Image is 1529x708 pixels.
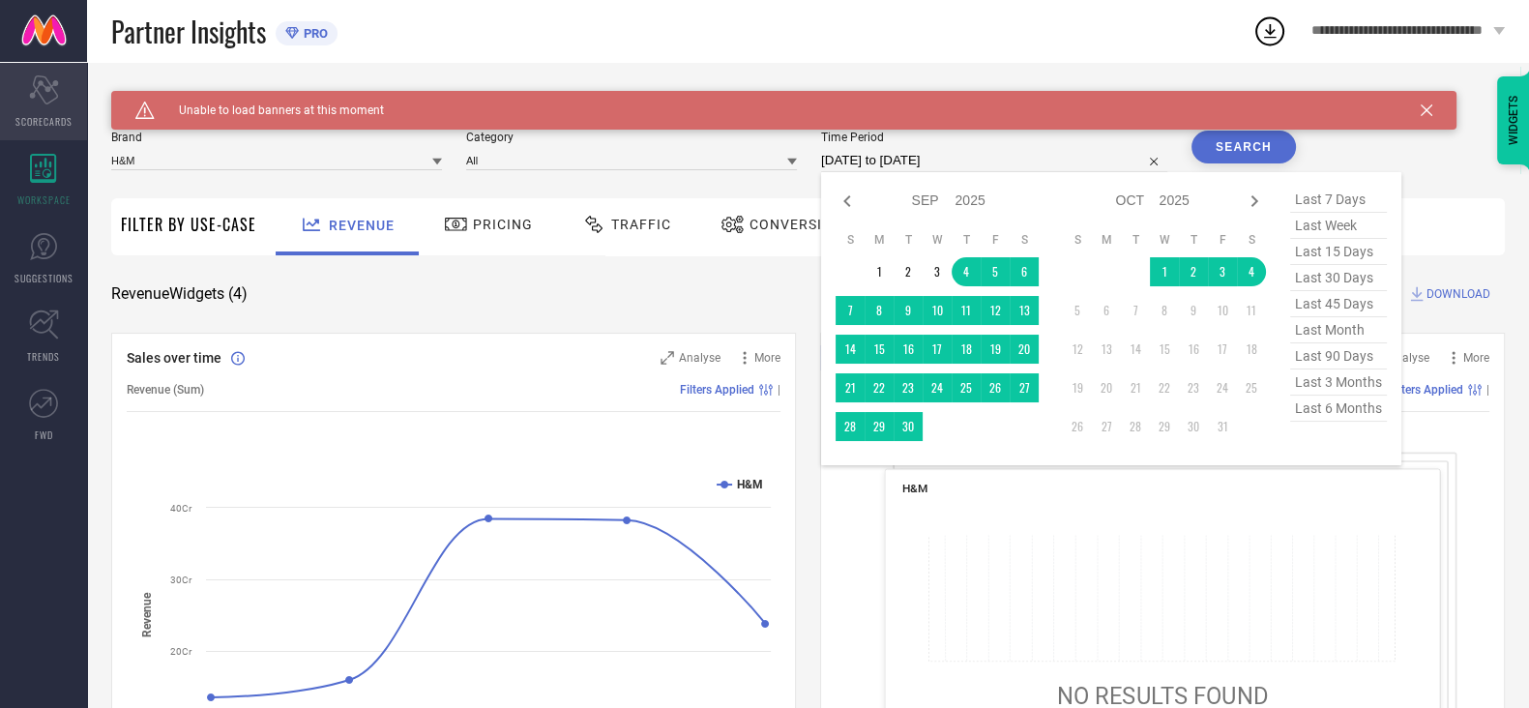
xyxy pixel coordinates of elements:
[952,257,981,286] td: Thu Sep 04 2025
[121,213,256,236] span: Filter By Use-Case
[1179,412,1208,441] td: Thu Oct 30 2025
[1389,383,1463,397] span: Filters Applied
[1063,335,1092,364] td: Sun Oct 12 2025
[952,296,981,325] td: Thu Sep 11 2025
[821,131,1167,144] span: Time Period
[27,349,60,364] span: TRENDS
[17,192,71,207] span: WORKSPACE
[952,373,981,402] td: Thu Sep 25 2025
[1092,232,1121,248] th: Monday
[836,232,865,248] th: Sunday
[902,482,927,495] span: H&M
[111,284,248,304] span: Revenue Widgets ( 4 )
[1388,351,1429,365] span: Analyse
[1290,317,1387,343] span: last month
[981,296,1010,325] td: Fri Sep 12 2025
[329,218,395,233] span: Revenue
[1010,373,1039,402] td: Sat Sep 27 2025
[1290,187,1387,213] span: last 7 days
[1092,412,1121,441] td: Mon Oct 27 2025
[1179,257,1208,286] td: Thu Oct 02 2025
[1179,373,1208,402] td: Thu Oct 23 2025
[1179,296,1208,325] td: Thu Oct 09 2025
[1290,369,1387,396] span: last 3 months
[836,190,859,213] div: Previous month
[981,335,1010,364] td: Fri Sep 19 2025
[1092,296,1121,325] td: Mon Oct 06 2025
[1290,265,1387,291] span: last 30 days
[1121,412,1150,441] td: Tue Oct 28 2025
[1063,412,1092,441] td: Sun Oct 26 2025
[170,646,192,657] text: 20Cr
[1063,373,1092,402] td: Sun Oct 19 2025
[35,428,53,442] span: FWD
[865,373,894,402] td: Mon Sep 22 2025
[1243,190,1266,213] div: Next month
[1237,257,1266,286] td: Sat Oct 04 2025
[894,412,923,441] td: Tue Sep 30 2025
[1290,213,1387,239] span: last week
[1179,232,1208,248] th: Thursday
[473,217,533,232] span: Pricing
[737,478,763,491] text: H&M
[1426,284,1490,304] span: DOWNLOAD
[894,373,923,402] td: Tue Sep 23 2025
[1121,296,1150,325] td: Tue Oct 07 2025
[111,131,442,144] span: Brand
[1208,296,1237,325] td: Fri Oct 10 2025
[1063,232,1092,248] th: Sunday
[865,232,894,248] th: Monday
[1237,232,1266,248] th: Saturday
[836,412,865,441] td: Sun Sep 28 2025
[1486,383,1489,397] span: |
[170,503,192,514] text: 40Cr
[1121,232,1150,248] th: Tuesday
[981,373,1010,402] td: Fri Sep 26 2025
[1208,412,1237,441] td: Fri Oct 31 2025
[1179,335,1208,364] td: Thu Oct 16 2025
[981,257,1010,286] td: Fri Sep 05 2025
[1208,257,1237,286] td: Fri Oct 03 2025
[952,232,981,248] th: Thursday
[1150,335,1179,364] td: Wed Oct 15 2025
[1010,335,1039,364] td: Sat Sep 20 2025
[127,350,221,366] span: Sales over time
[680,383,754,397] span: Filters Applied
[1463,351,1489,365] span: More
[836,335,865,364] td: Sun Sep 14 2025
[865,412,894,441] td: Mon Sep 29 2025
[1092,335,1121,364] td: Mon Oct 13 2025
[836,373,865,402] td: Sun Sep 21 2025
[1150,257,1179,286] td: Wed Oct 01 2025
[1150,232,1179,248] th: Wednesday
[1208,335,1237,364] td: Fri Oct 17 2025
[923,232,952,248] th: Wednesday
[140,592,154,637] tspan: Revenue
[865,296,894,325] td: Mon Sep 08 2025
[1237,296,1266,325] td: Sat Oct 11 2025
[923,257,952,286] td: Wed Sep 03 2025
[1150,373,1179,402] td: Wed Oct 22 2025
[170,575,192,585] text: 30Cr
[1290,291,1387,317] span: last 45 days
[1237,373,1266,402] td: Sat Oct 25 2025
[1010,257,1039,286] td: Sat Sep 06 2025
[1290,239,1387,265] span: last 15 days
[15,271,74,285] span: SUGGESTIONS
[1290,396,1387,422] span: last 6 months
[1150,296,1179,325] td: Wed Oct 08 2025
[754,351,780,365] span: More
[1121,373,1150,402] td: Tue Oct 21 2025
[894,296,923,325] td: Tue Sep 09 2025
[1092,373,1121,402] td: Mon Oct 20 2025
[865,335,894,364] td: Mon Sep 15 2025
[894,335,923,364] td: Tue Sep 16 2025
[821,149,1167,172] input: Select time period
[299,26,328,41] span: PRO
[111,91,246,106] span: SYSTEM WORKSPACE
[1121,335,1150,364] td: Tue Oct 14 2025
[1208,232,1237,248] th: Friday
[952,335,981,364] td: Thu Sep 18 2025
[1252,14,1287,48] div: Open download list
[923,335,952,364] td: Wed Sep 17 2025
